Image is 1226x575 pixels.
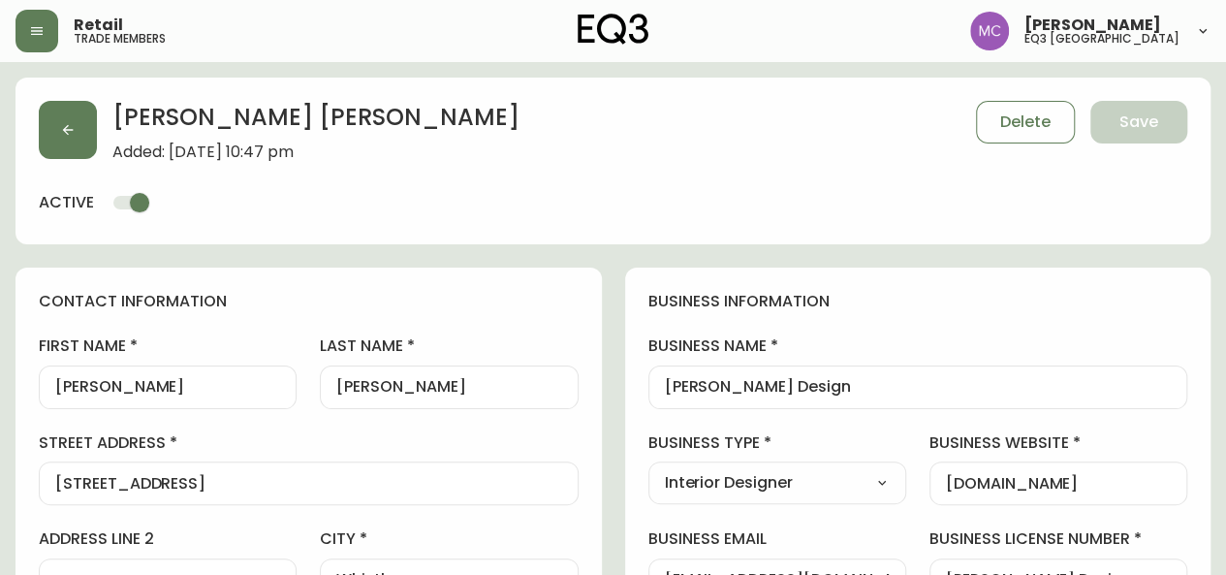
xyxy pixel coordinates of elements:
[970,12,1009,50] img: 6dbdb61c5655a9a555815750a11666cc
[578,14,649,45] img: logo
[39,291,579,312] h4: contact information
[39,192,94,213] h4: active
[648,432,906,454] label: business type
[648,528,906,550] label: business email
[946,474,1171,493] input: https://www.designshop.com
[1024,33,1179,45] h5: eq3 [GEOGRAPHIC_DATA]
[320,528,578,550] label: city
[1024,17,1161,33] span: [PERSON_NAME]
[112,101,519,144] h2: [PERSON_NAME] [PERSON_NAME]
[39,432,579,454] label: street address
[648,335,1188,357] label: business name
[39,528,297,550] label: address line 2
[112,144,519,161] span: Added: [DATE] 10:47 pm
[1000,112,1051,133] span: Delete
[320,335,578,357] label: last name
[74,17,123,33] span: Retail
[648,291,1188,312] h4: business information
[929,432,1187,454] label: business website
[976,101,1075,144] button: Delete
[929,528,1187,550] label: business license number
[74,33,166,45] h5: trade members
[39,335,297,357] label: first name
